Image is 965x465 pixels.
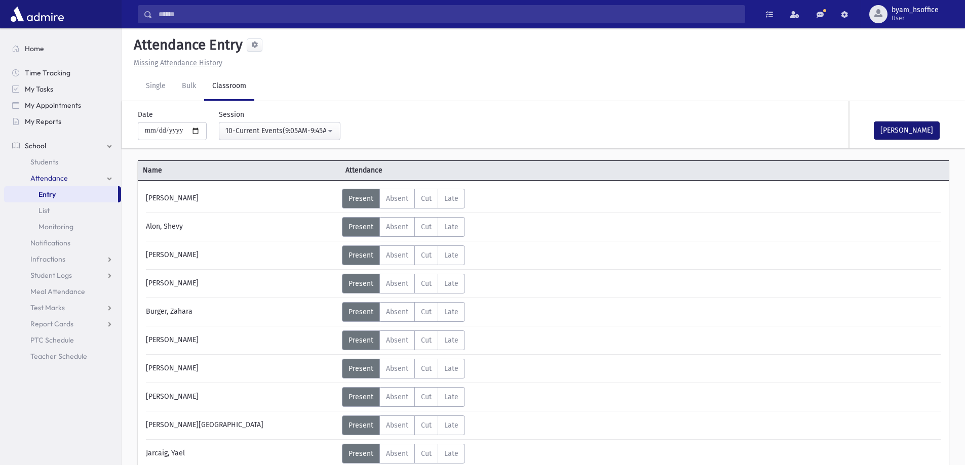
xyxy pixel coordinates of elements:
[141,274,342,293] div: [PERSON_NAME]
[4,316,121,332] a: Report Cards
[25,68,70,77] span: Time Tracking
[4,251,121,267] a: Infractions
[892,6,939,14] span: byam_hsoffice
[386,251,408,260] span: Absent
[342,217,465,237] div: AttTypes
[421,194,432,203] span: Cut
[174,72,204,101] a: Bulk
[386,279,408,288] span: Absent
[4,332,121,348] a: PTC Schedule
[349,421,373,430] span: Present
[349,393,373,401] span: Present
[152,5,745,23] input: Search
[38,222,73,231] span: Monitoring
[342,444,465,463] div: AttTypes
[340,165,543,176] span: Attendance
[4,154,121,170] a: Students
[30,271,72,280] span: Student Logs
[421,449,432,458] span: Cut
[4,348,121,364] a: Teacher Schedule
[25,141,46,150] span: School
[386,194,408,203] span: Absent
[30,352,87,361] span: Teacher Schedule
[342,359,465,378] div: AttTypes
[4,300,121,316] a: Test Marks
[444,393,458,401] span: Late
[4,97,121,113] a: My Appointments
[349,194,373,203] span: Present
[421,279,432,288] span: Cut
[421,251,432,260] span: Cut
[25,84,53,94] span: My Tasks
[349,251,373,260] span: Present
[386,308,408,316] span: Absent
[38,206,50,215] span: List
[138,165,340,176] span: Name
[892,14,939,22] span: User
[4,219,121,235] a: Monitoring
[30,287,85,296] span: Meal Attendance
[421,223,432,231] span: Cut
[386,223,408,231] span: Absent
[349,223,373,231] span: Present
[30,319,73,328] span: Report Cards
[225,125,326,136] div: 10-Current Events(9:05AM-9:45AM)
[141,387,342,407] div: [PERSON_NAME]
[4,40,121,57] a: Home
[8,4,66,24] img: AdmirePro
[444,279,458,288] span: Late
[349,364,373,373] span: Present
[444,308,458,316] span: Late
[421,393,432,401] span: Cut
[386,336,408,345] span: Absent
[134,59,222,67] u: Missing Attendance History
[342,302,465,322] div: AttTypes
[4,186,118,202] a: Entry
[25,101,81,110] span: My Appointments
[342,387,465,407] div: AttTypes
[130,36,243,54] h5: Attendance Entry
[141,359,342,378] div: [PERSON_NAME]
[342,330,465,350] div: AttTypes
[141,302,342,322] div: Burger, Zahara
[30,303,65,312] span: Test Marks
[444,194,458,203] span: Late
[444,223,458,231] span: Late
[204,72,254,101] a: Classroom
[4,138,121,154] a: School
[38,190,56,199] span: Entry
[421,421,432,430] span: Cut
[349,279,373,288] span: Present
[349,336,373,345] span: Present
[4,113,121,130] a: My Reports
[141,415,342,435] div: [PERSON_NAME][GEOGRAPHIC_DATA]
[342,245,465,265] div: AttTypes
[4,81,121,97] a: My Tasks
[386,364,408,373] span: Absent
[874,121,940,140] button: [PERSON_NAME]
[342,189,465,208] div: AttTypes
[444,449,458,458] span: Late
[421,364,432,373] span: Cut
[4,65,121,81] a: Time Tracking
[386,421,408,430] span: Absent
[30,255,65,264] span: Infractions
[30,157,58,166] span: Students
[342,274,465,293] div: AttTypes
[386,449,408,458] span: Absent
[25,117,61,126] span: My Reports
[421,336,432,345] span: Cut
[444,251,458,260] span: Late
[141,330,342,350] div: [PERSON_NAME]
[421,308,432,316] span: Cut
[219,109,244,120] label: Session
[30,174,68,183] span: Attendance
[141,189,342,208] div: [PERSON_NAME]
[30,335,74,345] span: PTC Schedule
[138,109,153,120] label: Date
[386,393,408,401] span: Absent
[4,235,121,251] a: Notifications
[342,415,465,435] div: AttTypes
[4,202,121,219] a: List
[141,217,342,237] div: Alon, Shevy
